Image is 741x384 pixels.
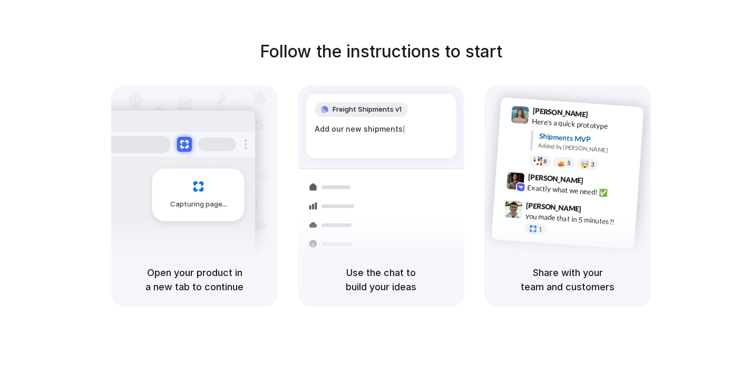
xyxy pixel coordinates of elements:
h1: Follow the instructions to start [260,39,502,64]
div: Add our new shipments [315,123,448,135]
div: Shipments MVP [539,131,636,148]
div: Added by [PERSON_NAME] [538,141,635,156]
span: Freight Shipments v1 [333,104,402,115]
span: 9:42 AM [587,176,608,189]
span: 1 [539,227,542,232]
h5: Share with your team and customers [497,265,638,294]
span: 8 [543,159,547,164]
span: | [403,125,405,133]
div: you made that in 5 minutes?! [525,210,630,228]
div: Here's a quick prototype [532,116,637,134]
div: 🤯 [581,160,590,168]
h5: Use the chat to build your ideas [310,265,452,294]
span: [PERSON_NAME] [526,200,582,215]
span: [PERSON_NAME] [532,105,588,120]
span: Capturing page [170,199,229,210]
span: 9:41 AM [591,110,613,123]
span: 9:47 AM [584,204,606,217]
span: 5 [567,160,571,166]
h5: Open your product in a new tab to continue [124,265,265,294]
span: [PERSON_NAME] [528,171,583,186]
div: Exactly what we need! ✅ [527,182,632,200]
span: 3 [591,162,594,168]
